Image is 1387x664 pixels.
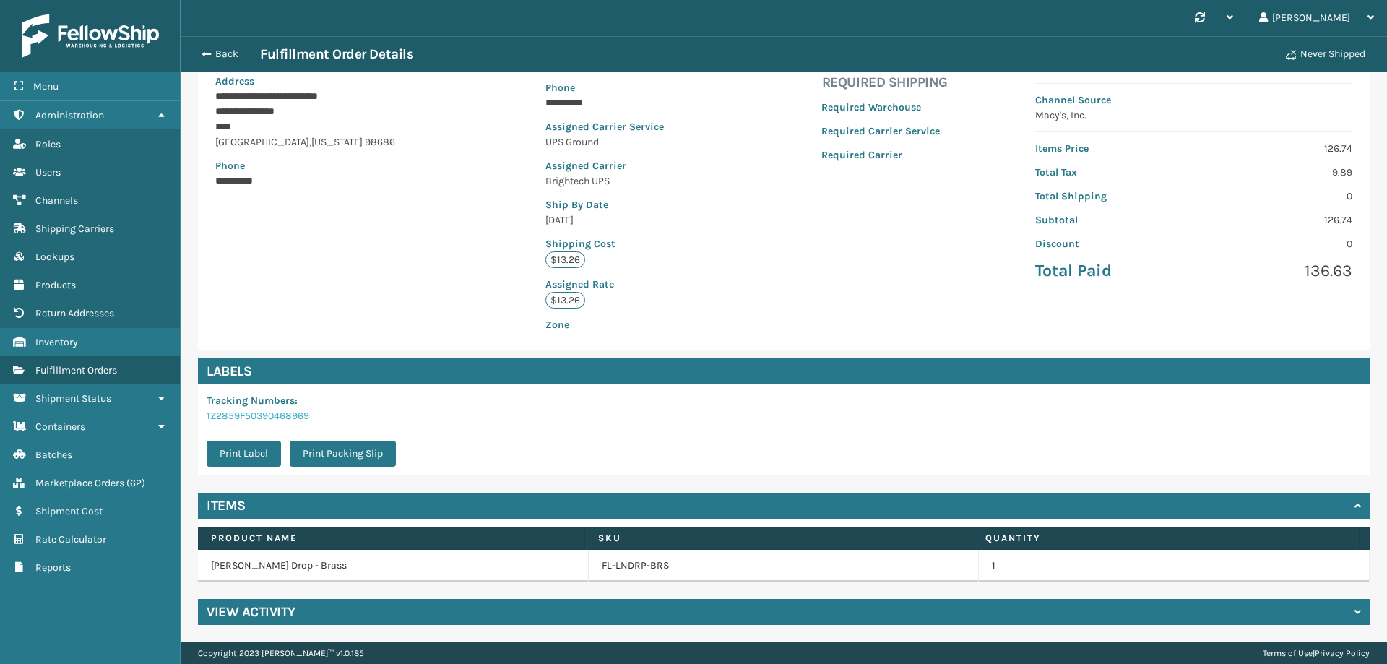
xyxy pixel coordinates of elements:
[311,136,363,148] span: [US_STATE]
[207,497,246,514] h4: Items
[198,358,1370,384] h4: Labels
[290,441,396,467] button: Print Packing Slip
[207,394,298,407] span: Tracking Numbers :
[35,421,85,433] span: Containers
[35,336,78,348] span: Inventory
[1263,642,1370,664] div: |
[1203,236,1352,251] p: 0
[985,532,1346,545] label: Quantity
[365,136,395,148] span: 98686
[126,477,145,489] span: ( 62 )
[207,441,281,467] button: Print Label
[822,74,949,91] h4: Required Shipping
[545,251,585,268] p: $13.26
[35,109,104,121] span: Administration
[545,317,725,332] p: Zone
[598,532,959,545] label: SKU
[821,147,940,163] p: Required Carrier
[35,223,114,235] span: Shipping Carriers
[1203,212,1352,228] p: 126.74
[1035,141,1185,156] p: Items Price
[35,561,71,574] span: Reports
[545,158,725,173] p: Assigned Carrier
[545,292,585,309] p: $13.26
[1035,165,1185,180] p: Total Tax
[821,100,940,115] p: Required Warehouse
[35,533,106,546] span: Rate Calculator
[545,212,725,228] p: [DATE]
[35,138,61,150] span: Roles
[1035,92,1352,108] p: Channel Source
[1035,189,1185,204] p: Total Shipping
[35,166,61,178] span: Users
[1035,108,1352,123] p: Macy's, Inc.
[1286,50,1296,60] i: Never Shipped
[1035,212,1185,228] p: Subtotal
[545,197,725,212] p: Ship By Date
[22,14,159,58] img: logo
[211,532,571,545] label: Product Name
[545,119,725,134] p: Assigned Carrier Service
[1035,236,1185,251] p: Discount
[194,48,260,61] button: Back
[215,158,450,173] p: Phone
[1277,40,1374,69] button: Never Shipped
[198,642,364,664] p: Copyright 2023 [PERSON_NAME]™ v 1.0.185
[545,80,725,95] p: Phone
[260,46,413,63] h3: Fulfillment Order Details
[35,307,114,319] span: Return Addresses
[821,124,940,139] p: Required Carrier Service
[35,505,103,517] span: Shipment Cost
[1203,189,1352,204] p: 0
[545,134,725,150] p: UPS Ground
[545,277,725,292] p: Assigned Rate
[35,477,124,489] span: Marketplace Orders
[215,136,309,148] span: [GEOGRAPHIC_DATA]
[35,279,76,291] span: Products
[309,136,311,148] span: ,
[35,449,72,461] span: Batches
[215,75,254,87] span: Address
[1203,141,1352,156] p: 126.74
[35,194,78,207] span: Channels
[1315,648,1370,658] a: Privacy Policy
[545,236,725,251] p: Shipping Cost
[545,173,725,189] p: Brightech UPS
[35,392,111,405] span: Shipment Status
[1203,165,1352,180] p: 9.89
[1263,648,1313,658] a: Terms of Use
[1203,260,1352,282] p: 136.63
[602,559,669,573] a: FL-LNDRP-BRS
[198,550,589,582] td: [PERSON_NAME] Drop - Brass
[35,251,74,263] span: Lookups
[35,364,117,376] span: Fulfillment Orders
[207,410,309,422] a: 1Z2859F50390468969
[979,550,1370,582] td: 1
[33,80,59,92] span: Menu
[1035,260,1185,282] p: Total Paid
[207,603,295,621] h4: View Activity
